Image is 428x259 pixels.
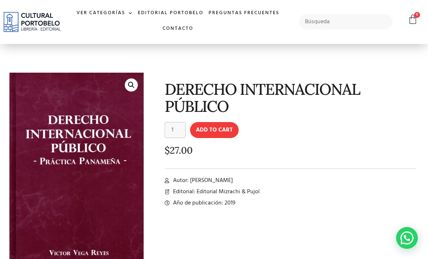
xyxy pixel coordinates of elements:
[171,199,235,207] span: Año de publicación: 2019
[125,78,138,92] a: 🔍
[171,176,233,185] span: Autor: [PERSON_NAME]
[299,14,392,29] input: Búsqueda
[74,5,135,21] a: Ver Categorías
[165,81,416,115] h1: DERECHO INTERNACIONAL PÚBLICO
[396,227,418,249] div: WhatsApp contact
[160,21,196,37] a: Contacto
[190,122,239,138] button: Add to cart
[165,144,193,156] bdi: 27.00
[206,5,282,21] a: Preguntas frecuentes
[408,14,418,25] a: 0
[165,144,170,156] span: $
[171,187,260,196] span: Editorial: Editorial Mizrachi & Pujol
[165,122,186,138] input: Product quantity
[135,5,206,21] a: Editorial Portobelo
[414,12,420,18] span: 0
